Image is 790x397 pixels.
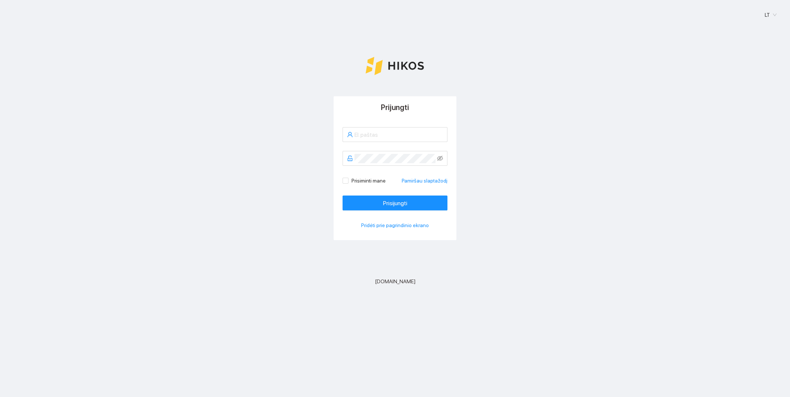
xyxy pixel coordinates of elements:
a: Pamiršau slaptažodį [402,177,447,185]
span: naudotojas [347,132,353,138]
span: Pridėti prie pagrindinio ekrano [361,221,429,229]
span: Prisiminti mane [349,177,389,185]
span: Prisijungti [383,198,407,208]
span: [DOMAIN_NAME] [375,277,415,285]
input: El. paštas [354,130,443,139]
button: Pridėti prie pagrindinio ekrano [343,219,447,231]
span: Prijungti [381,103,409,112]
span: akis nematomas [437,155,443,161]
span: LT [765,9,777,20]
span: atrakinti [347,155,353,161]
button: Prisijungti [343,196,447,210]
